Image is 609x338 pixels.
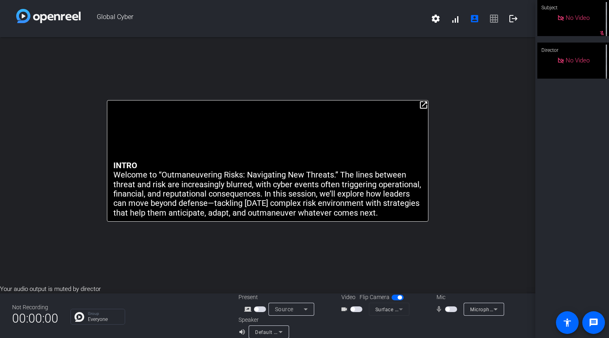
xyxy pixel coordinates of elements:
[341,293,356,302] span: Video
[360,293,390,302] span: Flip Camera
[419,100,428,110] mat-icon: open_in_new
[566,57,590,64] span: No Video
[238,327,248,337] mat-icon: volume_up
[589,318,598,327] mat-icon: message
[435,304,445,314] mat-icon: mic_none
[470,306,553,312] span: Microphone (PD100U) (0c76:1717)
[16,9,81,23] img: white-gradient.svg
[537,43,609,58] div: Director
[75,312,84,322] img: Chat Icon
[509,14,518,24] mat-icon: logout
[562,318,572,327] mat-icon: accessibility
[341,304,350,314] mat-icon: videocam_outline
[470,14,479,24] mat-icon: account_box
[445,9,465,28] button: signal_cellular_alt
[113,160,137,170] strong: INTRO
[12,308,58,328] span: 00:00:00
[238,316,287,324] div: Speaker
[255,329,400,335] span: Default - DELL S2725H (2- HD Audio Driver for Display Audio)
[113,170,422,218] p: Welcome to “Outmaneuvering Risks: Navigating New Threats.” The lines between threat and risk are ...
[275,306,294,312] span: Source
[566,14,590,21] span: No Video
[81,9,426,28] span: Global Cyber
[428,293,509,302] div: Mic
[431,14,441,24] mat-icon: settings
[244,304,254,314] mat-icon: screen_share_outline
[88,317,121,322] p: Everyone
[238,293,319,302] div: Present
[88,312,121,316] p: Group
[12,303,58,312] div: Not Recording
